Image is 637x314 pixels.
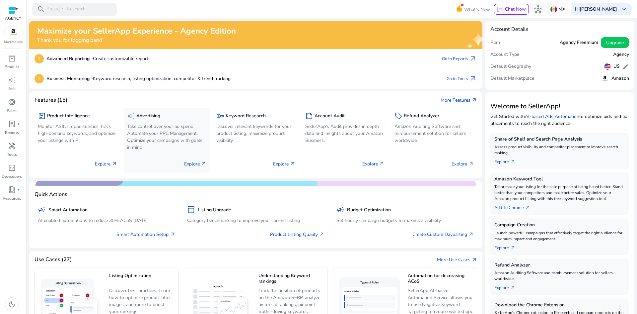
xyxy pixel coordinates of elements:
a: Go to Reportsarrow_outward [442,54,477,63]
h5: Plan [490,40,500,46]
h4: Account Details [490,26,529,33]
p: Create customizable reports [46,55,151,62]
a: More Use Casesarrow_outward [437,256,477,263]
h5: Advertising [136,113,160,119]
p: MX [558,3,565,15]
h5: Account Audit [315,113,345,119]
h5: Agency Freemium [560,40,598,46]
span: arrow_outward [468,161,474,166]
span: edit [622,63,629,70]
span: arrow_outward [112,161,117,166]
h3: Welcome to SellerApp! [490,102,629,110]
span: inventory_2 [187,206,195,214]
b: Advanced Reporting - [46,55,93,62]
span: arrow_outward [472,97,477,103]
h4: Quick Actions [35,191,67,198]
p: Tools [7,152,17,157]
span: arrow_outward [525,205,531,210]
h5: Default Geography [490,64,531,69]
p: Tailor make your listing for the sole purpose of being heard better. Stand better than your compe... [494,184,625,202]
p: Product [5,64,19,70]
p: Explore [273,160,295,167]
h5: Amazon [611,76,629,81]
h5: Keyword Research [226,113,266,119]
h5: Refund Analyzer [404,113,439,119]
h5: Budget Optimization [347,207,391,213]
span: sell [394,112,402,120]
h5: Default Marketplace [490,76,534,81]
span: handyman [8,142,16,150]
span: arrow_outward [468,232,474,237]
p: Keyword research, listing optimization, competitor & trend tracking [46,75,231,82]
h5: Smart Automation [48,207,88,213]
span: arrow_outward [469,55,477,63]
p: Hi [575,7,617,12]
h5: Listing Optimization [109,273,175,285]
h5: Agency [613,52,629,57]
a: Explorearrow_outward [494,242,521,251]
p: Developers [2,173,22,179]
a: Smart Automation Setup [116,231,175,238]
a: AI-based Ads Automation [525,113,579,120]
h4: Use Cases (27) [35,257,72,263]
span: arrow_outward [510,159,516,164]
span: code_blocks [8,164,16,172]
span: arrow_outward [510,245,516,251]
p: AI enabled automations to reduce 30% ACoS [DATE] [38,217,175,224]
span: package [38,112,46,120]
span: fiber_manual_record [17,188,20,191]
span: Upgrade [606,39,624,46]
a: Explorearrow_outward [494,156,521,165]
a: Go to Toolsarrow_outward [447,74,477,83]
img: amazon.svg [4,27,22,37]
span: inventory_2 [8,54,16,62]
img: us.svg [604,63,611,70]
p: Explore [362,160,385,167]
span: search [37,5,45,13]
p: AGENCY [5,15,21,21]
span: arrow_outward [170,232,175,237]
span: book_4 [8,186,16,194]
img: amazon.svg [601,74,609,82]
img: mx.svg [550,6,557,13]
button: chatChat Now [494,4,529,15]
p: Take control over your ad spend, Automate your PPC Management, Optimize your campaigns with goals... [127,123,206,151]
h5: US [613,64,620,69]
p: Explore [95,160,117,167]
p: Reports [5,130,19,136]
p: Set hourly campaign budgets to maximize visibility [336,217,474,224]
span: arrow_outward [469,75,477,83]
h5: Refund Analyzer [494,262,625,268]
span: Chat Now [505,6,526,12]
span: arrow_outward [290,161,295,166]
span: chat [497,6,504,13]
p: Launch powerful campaigns that effectively target the right audience for maximum impact and engag... [494,230,625,242]
button: hub [531,3,545,16]
h5: Understanding Keyword rankings [258,273,324,285]
p: Discover relevant keywords for your product listing, maximize product visibility [216,123,296,144]
b: [PERSON_NAME] [580,6,617,12]
p: Ads [8,86,16,92]
p: Press to search [46,6,86,13]
span: campaign [8,76,16,84]
h5: Account Type [490,52,520,57]
p: Monitor ASINs, opportunities, track high-demand keywords, and optimize your listings with PI [38,123,117,144]
h4: Features (15) [35,97,67,103]
span: lab_profile [8,120,16,128]
span: What's New [464,4,490,15]
a: Add To Chrome [494,202,536,211]
h5: Automation for decreasing ACoS [408,273,473,285]
span: hub [534,5,542,13]
p: Marketplace [4,40,23,45]
p: Amazon Auditing Software and reimbursement solution for sellers worldwide. [394,123,474,144]
a: Explorearrow_outward [494,282,521,291]
span: key [216,112,224,120]
p: Assess product visibility and competitor placement to improve search ranking. [494,144,625,156]
p: 1 [35,54,44,63]
a: More Featuresarrow_outward [441,97,477,104]
h4: Thank you for logging back! [37,37,236,44]
p: SellerApp's Audit provides in depth data and insights about your Amazon Business. [305,123,385,144]
h5: Campaign Creation [494,222,625,228]
h2: Maximize your SellerApp Experience - Agency Edition [37,26,236,36]
span: keyboard_arrow_down [620,5,628,13]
